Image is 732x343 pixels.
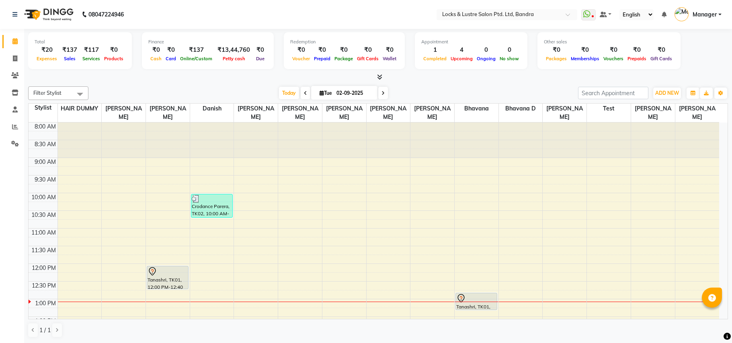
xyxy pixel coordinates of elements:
div: Tanashri, TK01, 12:45 PM-01:15 PM, New GEL POLISH [456,293,497,310]
div: ₹0 [544,45,569,55]
span: Cash [148,56,164,61]
div: 1:30 PM [33,317,57,325]
span: Memberships [569,56,601,61]
span: Sales [62,56,78,61]
span: Services [80,56,102,61]
div: ₹0 [312,45,332,55]
div: 12:30 PM [30,282,57,290]
span: ADD NEW [655,90,679,96]
span: 1 / 1 [39,326,51,335]
div: 12:00 PM [30,264,57,272]
span: Prepaids [625,56,648,61]
div: ₹20 [35,45,59,55]
span: Due [254,56,267,61]
span: Products [102,56,125,61]
b: 08047224946 [88,3,124,26]
iframe: chat widget [698,311,724,335]
div: 1:00 PM [33,299,57,308]
div: ₹0 [102,45,125,55]
span: Tue [318,90,334,96]
span: Package [332,56,355,61]
div: 0 [498,45,521,55]
span: Bhavana D [499,104,543,114]
img: logo [21,3,76,26]
span: bhavana [455,104,498,114]
div: 1 [421,45,449,55]
span: Wallet [381,56,398,61]
span: HAIR DUMMY [58,104,102,114]
div: ₹137 [178,45,214,55]
input: Search Appointment [578,87,648,99]
span: Gift Cards [355,56,381,61]
div: ₹0 [332,45,355,55]
div: Other sales [544,39,674,45]
span: Card [164,56,178,61]
span: [PERSON_NAME] [631,104,675,122]
span: Completed [421,56,449,61]
span: Ongoing [475,56,498,61]
div: 11:30 AM [30,246,57,255]
span: No show [498,56,521,61]
div: ₹0 [601,45,625,55]
div: 10:30 AM [30,211,57,219]
div: Crodance Parera, TK02, 10:00 AM-10:40 AM, New MEN HAIRCUT 99- OG [191,194,232,217]
div: ₹0 [625,45,648,55]
div: 11:00 AM [30,229,57,237]
div: ₹0 [253,45,267,55]
div: ₹0 [648,45,674,55]
img: Manager [675,7,689,21]
span: [PERSON_NAME] [367,104,410,122]
span: test [587,104,631,114]
span: [PERSON_NAME] [146,104,190,122]
span: Voucher [290,56,312,61]
div: ₹13,44,760 [214,45,253,55]
span: [PERSON_NAME] [322,104,366,122]
div: ₹0 [355,45,381,55]
div: ₹117 [80,45,102,55]
span: Expenses [35,56,59,61]
div: 8:30 AM [33,140,57,149]
div: 9:00 AM [33,158,57,166]
span: [PERSON_NAME] [410,104,454,122]
div: Appointment [421,39,521,45]
div: ₹0 [569,45,601,55]
div: ₹0 [381,45,398,55]
div: ₹137 [59,45,80,55]
span: Online/Custom [178,56,214,61]
span: Prepaid [312,56,332,61]
div: Tanashri, TK01, 12:00 PM-12:40 PM, New WOMEN HAIRCUT 199 - OG [147,266,188,289]
span: [PERSON_NAME] [675,104,719,122]
div: 8:00 AM [33,122,57,131]
span: Gift Cards [648,56,674,61]
div: 10:00 AM [30,193,57,202]
span: Upcoming [449,56,475,61]
span: Petty cash [221,56,247,61]
div: Finance [148,39,267,45]
div: Redemption [290,39,398,45]
span: Filter Stylist [33,90,62,96]
span: Manager [693,10,717,19]
div: Total [35,39,125,45]
span: [PERSON_NAME] [543,104,586,122]
div: Stylist [29,104,57,112]
div: ₹0 [290,45,312,55]
div: 0 [475,45,498,55]
div: 4 [449,45,475,55]
div: ₹0 [148,45,164,55]
span: Today [279,87,299,99]
span: Vouchers [601,56,625,61]
span: [PERSON_NAME] [234,104,278,122]
input: 2025-09-02 [334,87,374,99]
span: [PERSON_NAME] [278,104,322,122]
div: ₹0 [164,45,178,55]
span: [PERSON_NAME] [102,104,146,122]
button: ADD NEW [653,88,681,99]
span: Packages [544,56,569,61]
div: 9:30 AM [33,176,57,184]
span: danish [190,104,234,114]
